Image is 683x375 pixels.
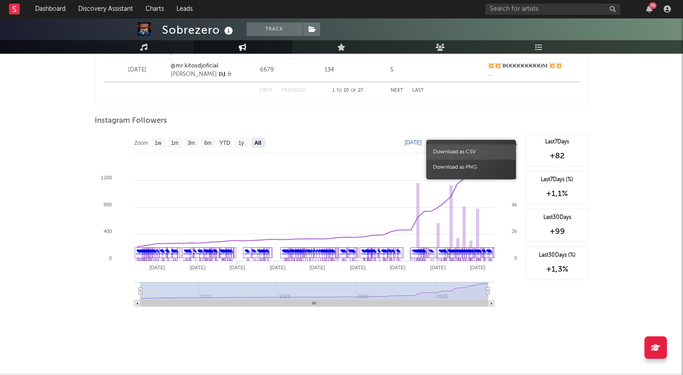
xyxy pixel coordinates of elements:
[289,249,293,254] a: ✎
[428,249,432,254] a: ✎
[646,5,652,13] button: 70
[531,226,584,237] div: +99
[103,202,111,207] text: 800
[303,249,307,254] a: ✎
[361,249,365,254] a: ✎
[511,228,517,234] text: 2k
[159,249,163,254] a: ✎
[396,249,400,254] a: ✎
[257,249,261,254] a: ✎
[481,249,485,254] a: ✎
[309,265,325,270] text: [DATE]
[446,139,452,146] text: →
[531,138,584,146] div: Last 7 Days
[238,66,296,75] div: 6679
[265,249,269,254] a: ✎
[649,2,657,9] div: 70
[204,140,212,146] text: 6m
[389,265,405,270] text: [DATE]
[212,249,216,254] a: ✎
[485,4,620,15] input: Search for artists
[531,251,584,259] div: Last 30 Days (%)
[109,255,111,261] text: 0
[318,249,322,254] a: ✎
[156,249,160,254] a: ✎
[136,249,140,254] a: ✎
[363,66,421,75] div: 5
[313,249,317,254] a: ✎
[251,249,255,254] a: ✎
[351,89,356,93] span: of
[323,85,373,96] div: 1 10 27
[269,265,285,270] text: [DATE]
[486,249,490,254] a: ✎
[134,140,148,146] text: Zoom
[438,249,442,254] a: ✎
[412,249,416,254] a: ✎
[426,144,516,160] span: Download as CSV
[364,249,368,254] a: ✎
[474,249,478,254] a: ✎
[316,249,320,254] a: ✎
[470,265,485,270] text: [DATE]
[244,249,248,254] a: ✎
[247,22,303,36] button: Track
[282,88,305,93] button: Previous
[412,88,424,93] button: Last
[381,249,385,254] a: ✎
[95,116,167,126] span: Instagram Followers
[282,249,286,254] a: ✎
[305,249,309,254] a: ✎
[531,176,584,184] div: Last 7 Days (%)
[350,265,366,270] text: [DATE]
[300,66,358,75] div: 134
[531,188,584,199] div: +1,1 %
[310,249,314,254] a: ✎
[238,140,244,146] text: 1y
[531,214,584,222] div: Last 30 Days
[162,22,235,37] div: Sobrezero
[154,140,162,146] text: 1w
[377,249,381,254] a: ✎
[171,62,218,71] a: @mr.kitosdjoficial
[531,264,584,275] div: +1,3 %
[197,249,201,254] a: ✎
[531,151,584,161] div: +82
[511,202,517,207] text: 4k
[171,140,178,146] text: 1m
[229,265,245,270] text: [DATE]
[184,249,188,254] a: ✎
[187,140,195,146] text: 3m
[340,249,344,254] a: ✎
[348,249,352,254] a: ✎
[405,139,422,146] text: [DATE]
[391,249,395,254] a: ✎
[189,265,205,270] text: [DATE]
[447,249,451,254] a: ✎
[171,249,175,254] a: ✎
[430,265,445,270] text: [DATE]
[391,88,403,93] button: Next
[219,249,223,254] a: ✎
[219,140,230,146] text: YTD
[461,139,478,146] text: [DATE]
[514,255,516,261] text: 0
[260,88,273,93] button: First
[165,249,169,254] a: ✎
[203,249,207,254] a: ✎
[103,228,111,234] text: 400
[171,70,234,79] div: [PERSON_NAME] 𝐃𝐉 & 𝐏𝐑𝐎𝐃𝐔𝐂𝐓𝐎𝐑 🎧🎤
[488,62,574,78] div: 💥💥 𝐁𝐎𝐎𝐎𝐎𝐎𝐎𝐎𝐎𝐎𝐌 💥💥 ¿𝐏𝐄𝐑𝐎 𝐁𝐔𝐄𝐍𝐎 𝐐𝐔𝐈𝐄́𝐍 𝐄𝐒𝐓𝐀́ 𝐏𝐎𝐑 𝐀𝐐𝐔𝐈́? 𝐘𝐚 𝐥𝐥𝐞𝐠𝐨́ 𝐥𝐚 𝐒𝐄𝐒𝐈𝐎́𝐍 [PERSON_NAME] 𝐑𝐄𝐌𝐈𝐗𝐄𝐒 ...
[193,249,197,254] a: ✎
[426,160,516,175] span: Download as PNG
[387,249,391,254] a: ✎
[149,265,165,270] text: [DATE]
[101,175,111,180] text: 1200
[254,140,261,146] text: All
[336,89,342,93] span: to
[329,249,333,254] a: ✎
[109,66,167,75] div: [DATE]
